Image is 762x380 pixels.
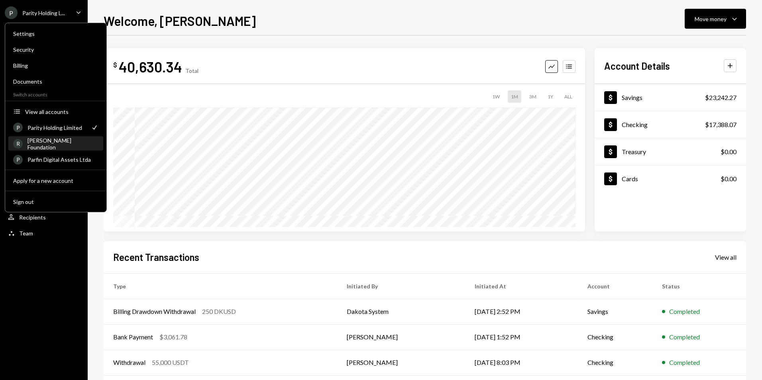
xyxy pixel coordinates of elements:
[13,155,23,165] div: P
[13,139,23,149] div: R
[669,358,700,367] div: Completed
[5,210,83,224] a: Recipients
[8,42,103,57] a: Security
[622,175,638,182] div: Cards
[5,6,18,19] div: P
[27,156,98,163] div: Parfin Digital Assets Ltda
[652,273,746,299] th: Status
[8,152,103,166] a: PParfin Digital Assets Ltda
[19,230,33,237] div: Team
[25,108,98,115] div: View all accounts
[113,307,196,316] div: Billing Drawdown Withdrawal
[8,74,103,88] a: Documents
[508,90,521,103] div: 1M
[113,251,199,264] h2: Recent Transactions
[561,90,575,103] div: ALL
[8,136,103,151] a: R[PERSON_NAME] Foundation
[669,332,700,342] div: Completed
[622,148,646,155] div: Treasury
[159,332,187,342] div: $3,061.78
[465,350,578,375] td: [DATE] 8:03 PM
[715,253,736,261] a: View all
[337,273,465,299] th: Initiated By
[113,358,145,367] div: Withdrawal
[13,177,98,184] div: Apply for a new account
[595,84,746,111] a: Savings$23,242.27
[27,137,98,151] div: [PERSON_NAME] Foundation
[465,273,578,299] th: Initiated At
[5,90,106,98] div: Switch accounts
[526,90,540,103] div: 3M
[705,93,736,102] div: $23,242.27
[13,46,98,53] div: Security
[622,121,648,128] div: Checking
[113,332,153,342] div: Bank Payment
[8,58,103,72] a: Billing
[578,324,652,350] td: Checking
[22,10,65,16] div: Parity Holding L...
[8,195,103,209] button: Sign out
[8,105,103,119] button: View all accounts
[185,67,198,74] div: Total
[685,9,746,29] button: Move money
[595,165,746,192] a: Cards$0.00
[27,124,86,131] div: Parity Holding Limited
[721,147,736,157] div: $0.00
[104,273,337,299] th: Type
[8,26,103,41] a: Settings
[578,299,652,324] td: Savings
[13,123,23,132] div: P
[5,226,83,240] a: Team
[578,273,652,299] th: Account
[337,324,465,350] td: [PERSON_NAME]
[595,138,746,165] a: Treasury$0.00
[695,15,727,23] div: Move money
[622,94,642,101] div: Savings
[544,90,556,103] div: 1Y
[489,90,503,103] div: 1W
[705,120,736,129] div: $17,388.07
[595,111,746,138] a: Checking$17,388.07
[604,59,670,72] h2: Account Details
[152,358,189,367] div: 55,000 USDT
[113,61,117,69] div: $
[578,350,652,375] td: Checking
[19,214,46,221] div: Recipients
[13,78,98,85] div: Documents
[13,198,98,205] div: Sign out
[13,62,98,69] div: Billing
[13,30,98,37] div: Settings
[104,13,256,29] h1: Welcome, [PERSON_NAME]
[8,174,103,188] button: Apply for a new account
[669,307,700,316] div: Completed
[337,350,465,375] td: [PERSON_NAME]
[465,299,578,324] td: [DATE] 2:52 PM
[119,58,182,76] div: 40,630.34
[202,307,236,316] div: 250 DKUSD
[337,299,465,324] td: Dakota System
[721,174,736,184] div: $0.00
[465,324,578,350] td: [DATE] 1:52 PM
